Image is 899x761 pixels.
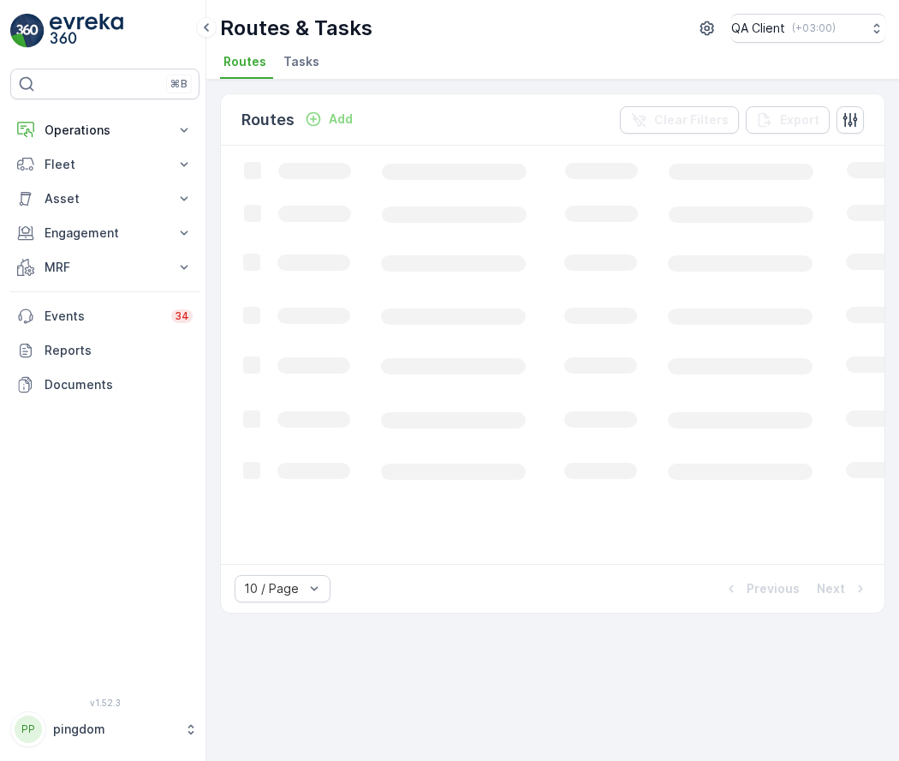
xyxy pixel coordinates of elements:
div: PP [15,716,42,743]
p: Next [817,580,845,597]
button: Operations [10,113,199,147]
button: Export [746,106,830,134]
span: Tasks [283,53,319,70]
a: Reports [10,333,199,368]
p: Export [780,111,819,129]
button: MRF [10,250,199,285]
button: Next [815,578,871,599]
p: Clear Filters [654,111,729,129]
p: Previous [747,580,800,597]
button: QA Client(+03:00) [731,14,885,43]
p: Events [45,308,161,325]
p: Operations [45,122,165,139]
p: Routes [241,108,295,132]
p: ( +03:00 ) [792,21,836,35]
p: pingdom [53,721,176,738]
a: Events34 [10,299,199,333]
p: Asset [45,190,165,207]
button: Engagement [10,216,199,250]
p: Fleet [45,156,165,173]
button: Previous [721,578,801,599]
button: Asset [10,182,199,216]
button: Fleet [10,147,199,182]
img: logo [10,14,45,48]
p: Documents [45,376,193,393]
p: Reports [45,342,193,359]
p: Add [329,111,353,128]
p: Engagement [45,225,165,242]
p: MRF [45,259,165,276]
button: PPpingdom [10,711,199,747]
button: Add [298,109,360,129]
img: logo_light-DOdMpM7g.png [50,14,123,48]
span: v 1.52.3 [10,698,199,708]
p: QA Client [731,20,785,37]
p: 34 [175,309,189,323]
span: Routes [223,53,266,70]
p: Routes & Tasks [220,15,372,42]
button: Clear Filters [620,106,739,134]
p: ⌘B [170,77,188,91]
a: Documents [10,368,199,402]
